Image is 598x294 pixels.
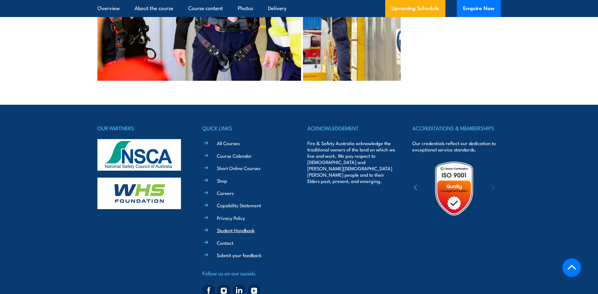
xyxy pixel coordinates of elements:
h4: ACCREDITATIONS & MEMBERSHIPS [412,124,501,132]
img: Untitled design (19) [427,161,482,216]
img: nsca-logo-footer [97,139,181,171]
a: Short Online Courses [217,165,260,171]
a: Privacy Policy [217,215,245,221]
a: Student Handbook [217,227,255,233]
h4: QUICK LINKS [202,124,291,132]
p: Our credentials reflect our dedication to exceptional service standards. [412,140,501,153]
a: Careers [217,190,234,196]
h4: ACKNOWLEDGEMENT [307,124,396,132]
img: ewpa-logo [482,178,537,199]
img: whs-logo-footer [97,178,181,209]
h4: Follow us on our socials [202,269,291,278]
a: Course Calendar [217,152,252,159]
p: Fire & Safety Australia acknowledge the traditional owners of the land on which we live and work.... [307,140,396,184]
a: Shop [217,177,227,184]
a: Capability Statement [217,202,261,209]
h4: OUR PARTNERS [97,124,186,132]
a: All Courses [217,140,240,146]
a: Submit your feedback [217,252,262,258]
a: Contact [217,239,233,246]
